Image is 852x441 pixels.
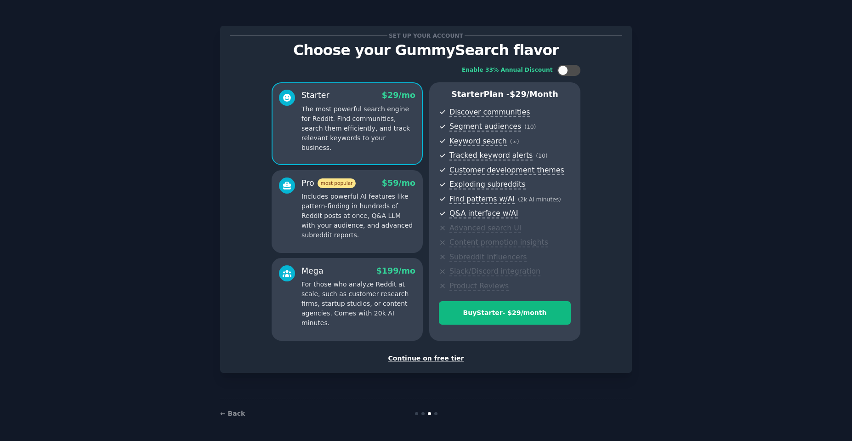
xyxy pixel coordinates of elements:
span: Tracked keyword alerts [449,151,533,160]
span: Product Reviews [449,281,509,291]
p: For those who analyze Reddit at scale, such as customer research firms, startup studios, or conte... [301,280,415,328]
span: Segment audiences [449,122,521,132]
span: Set up your account [387,31,465,40]
span: Exploding subreddits [449,180,525,189]
div: Enable 33% Annual Discount [462,66,553,74]
span: Slack/Discord integration [449,267,540,276]
span: $ 29 /month [510,90,558,99]
span: Content promotion insights [449,238,548,247]
span: $ 29 /mo [382,91,415,100]
p: The most powerful search engine for Reddit. Find communities, search them efficiently, and track ... [301,104,415,153]
p: Choose your GummySearch flavor [230,42,622,58]
a: ← Back [220,410,245,417]
div: Pro [301,178,356,189]
span: Find patterns w/AI [449,195,515,204]
span: ( 10 ) [536,153,547,159]
div: Mega [301,265,324,277]
span: ( 2k AI minutes ) [518,196,561,203]
p: Starter Plan - [439,89,571,100]
span: $ 199 /mo [376,266,415,275]
div: Buy Starter - $ 29 /month [439,308,570,318]
span: Customer development themes [449,166,564,175]
span: Advanced search UI [449,223,521,233]
span: ( ∞ ) [510,138,519,145]
p: Includes powerful AI features like pattern-finding in hundreds of Reddit posts at once, Q&A LLM w... [301,192,415,240]
span: Subreddit influencers [449,252,527,262]
span: Keyword search [449,137,507,146]
span: $ 59 /mo [382,178,415,188]
div: Continue on free tier [230,354,622,363]
span: Q&A interface w/AI [449,209,518,218]
button: BuyStarter- $29/month [439,301,571,325]
span: Discover communities [449,108,530,117]
div: Starter [301,90,329,101]
span: most popular [318,178,356,188]
span: ( 10 ) [524,124,536,130]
